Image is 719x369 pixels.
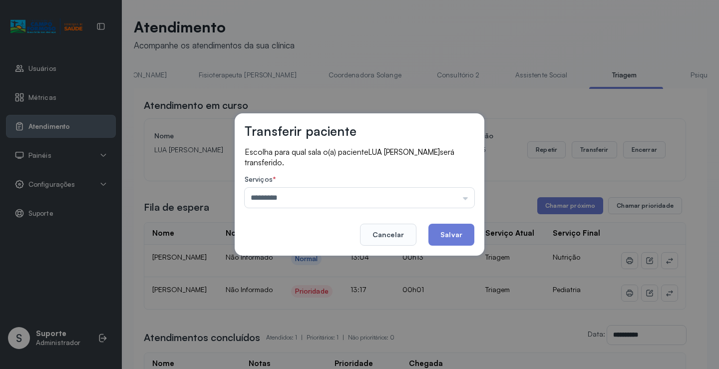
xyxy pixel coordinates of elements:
span: LUA [PERSON_NAME] [368,147,440,157]
h3: Transferir paciente [245,123,357,139]
button: Salvar [428,224,474,246]
p: Escolha para qual sala o(a) paciente será transferido. [245,147,474,167]
span: Serviços [245,175,273,183]
button: Cancelar [360,224,416,246]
